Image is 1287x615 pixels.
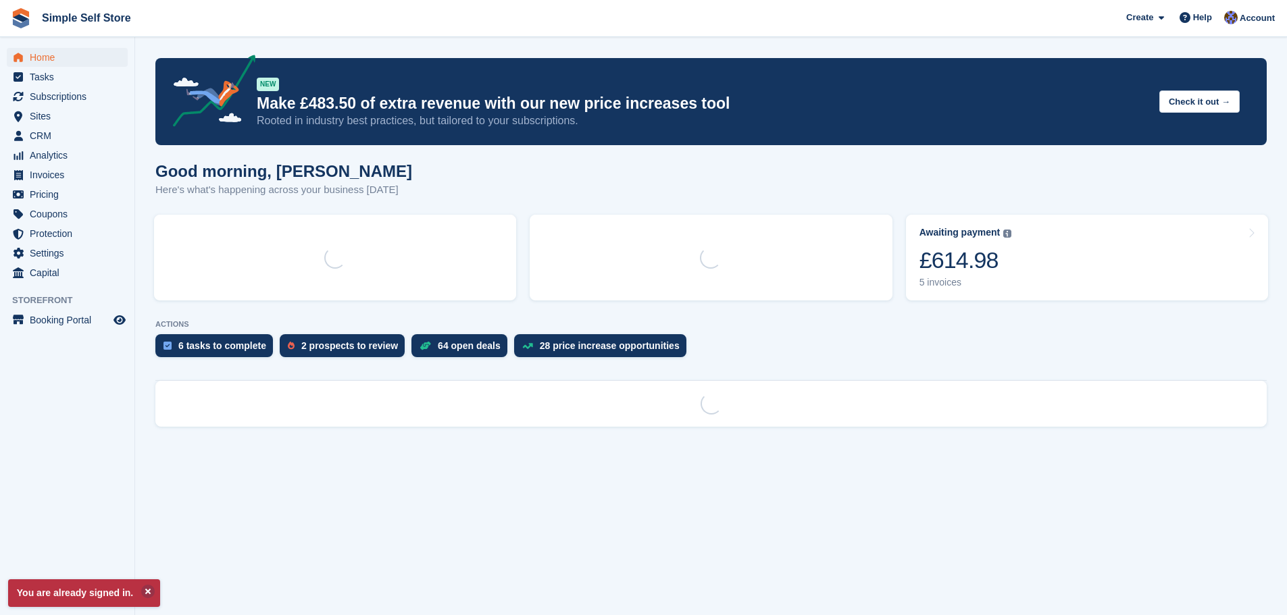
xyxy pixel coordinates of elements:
[7,48,128,67] a: menu
[280,334,411,364] a: 2 prospects to review
[7,68,128,86] a: menu
[919,227,1001,238] div: Awaiting payment
[12,294,134,307] span: Storefront
[30,126,111,145] span: CRM
[411,334,514,364] a: 64 open deals
[7,146,128,165] a: menu
[1224,11,1238,24] img: Sharon Hughes
[178,340,266,351] div: 6 tasks to complete
[540,340,680,351] div: 28 price increase opportunities
[155,334,280,364] a: 6 tasks to complete
[7,244,128,263] a: menu
[1126,11,1153,24] span: Create
[1193,11,1212,24] span: Help
[155,182,412,198] p: Here's what's happening across your business [DATE]
[30,146,111,165] span: Analytics
[906,215,1268,300] a: Awaiting payment £614.98 5 invoices
[7,224,128,243] a: menu
[288,342,295,350] img: prospect-51fa495bee0391a8d652442698ab0144808aea92771e9ea1ae160a38d050c398.svg
[36,7,136,29] a: Simple Self Store
[257,78,279,91] div: NEW
[30,87,111,106] span: Subscriptions
[161,55,256,132] img: price-adjustments-announcement-icon-8257ccfd72463d97f412b2fc003d46551f7dbcb40ab6d574587a9cd5c0d94...
[155,320,1267,329] p: ACTIONS
[30,107,111,126] span: Sites
[11,8,31,28] img: stora-icon-8386f47178a22dfd0bd8f6a31ec36ba5ce8667c1dd55bd0f319d3a0aa187defe.svg
[155,162,412,180] h1: Good morning, [PERSON_NAME]
[7,87,128,106] a: menu
[919,277,1012,288] div: 5 invoices
[30,205,111,223] span: Coupons
[30,165,111,184] span: Invoices
[30,311,111,329] span: Booking Portal
[1003,230,1011,238] img: icon-info-grey-7440780725fd019a000dd9b08b2336e03edf1995a4989e88bcd33f0948082b44.svg
[257,94,1149,113] p: Make £483.50 of extra revenue with our new price increases tool
[1159,90,1240,113] button: Check it out →
[7,126,128,145] a: menu
[919,246,1012,274] div: £614.98
[7,165,128,184] a: menu
[30,224,111,243] span: Protection
[8,579,160,607] p: You are already signed in.
[30,244,111,263] span: Settings
[7,263,128,282] a: menu
[7,185,128,204] a: menu
[438,340,501,351] div: 64 open deals
[30,185,111,204] span: Pricing
[1240,11,1275,25] span: Account
[420,341,431,350] img: deal-1b604bf984904fb50ccaf53a9ad4b4a5d6e5aea283cecdc64d6e3604feb123c2.svg
[301,340,398,351] div: 2 prospects to review
[30,48,111,67] span: Home
[522,343,533,349] img: price_increase_opportunities-93ffe204e8149a01c8c9dc8f82e8f89637d9d84a8eef4429ea346261dce0b2c0.svg
[163,342,172,350] img: task-75834270c22a3079a89374b754ae025e5fb1db73e45f91037f5363f120a921f8.svg
[30,263,111,282] span: Capital
[7,205,128,223] a: menu
[257,113,1149,128] p: Rooted in industry best practices, but tailored to your subscriptions.
[514,334,693,364] a: 28 price increase opportunities
[111,312,128,328] a: Preview store
[7,107,128,126] a: menu
[7,311,128,329] a: menu
[30,68,111,86] span: Tasks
